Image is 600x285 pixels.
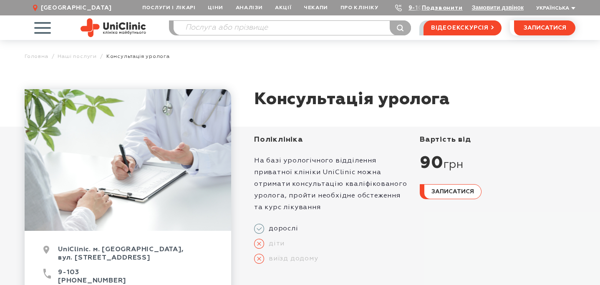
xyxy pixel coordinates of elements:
span: виїзд додому [264,255,318,263]
button: записатися [420,184,482,199]
a: 9-103 [58,269,79,276]
span: записатися [431,189,474,195]
span: записатися [524,25,566,31]
a: [PHONE_NUMBER] [58,277,126,284]
button: Замовити дзвінок [472,4,524,11]
a: Подзвонити [422,5,463,11]
span: дорослі [264,225,298,233]
span: Українська [536,6,569,11]
div: Поліклініка [254,135,410,145]
a: відеоекскурсія [424,20,502,35]
input: Послуга або прізвище [174,21,411,35]
span: відеоекскурсія [431,21,489,35]
a: 9-103 [408,5,427,11]
button: Українська [534,5,575,12]
a: Наші послуги [58,53,97,60]
span: [GEOGRAPHIC_DATA] [41,4,112,12]
div: 90 [420,153,575,174]
h1: Консультація уролога [254,89,450,110]
span: грн [444,158,464,172]
span: Консультація уролога [106,53,170,60]
a: Головна [25,53,48,60]
button: записатися [514,20,575,35]
span: діти [264,240,285,248]
img: Uniclinic [81,18,146,37]
p: На базі урологічного відділення приватної клініки UniClinic можна отримати консультацію кваліфіко... [254,155,410,213]
div: UniClinic. м. [GEOGRAPHIC_DATA], вул. [STREET_ADDRESS] [43,245,212,268]
span: вартість від [420,136,471,143]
